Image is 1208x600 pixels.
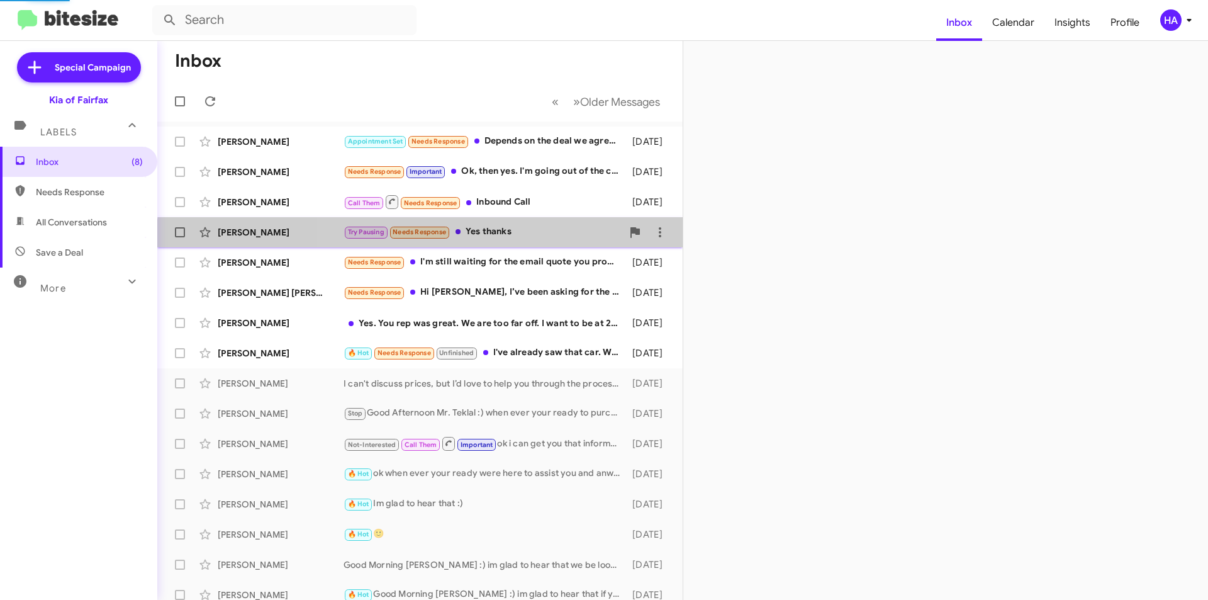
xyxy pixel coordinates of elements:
span: Needs Response [348,258,401,266]
div: Im glad to hear that :) [344,497,626,511]
span: Not-Interested [348,441,396,449]
div: [PERSON_NAME] [218,347,344,359]
div: Hi [PERSON_NAME], I’ve been asking for the out-the-door price for a week now. If you can’t provid... [344,285,626,300]
a: Calendar [982,4,1044,41]
button: HA [1149,9,1194,31]
div: [DATE] [626,438,673,450]
div: Good Morning [PERSON_NAME] :) im glad to hear that we be looking forward for your call :) and if ... [344,558,626,571]
div: [DATE] [626,377,673,390]
div: [PERSON_NAME] [218,528,344,541]
div: [DATE] [626,196,673,208]
span: 🔥 Hot [348,500,369,508]
div: [PERSON_NAME] [218,256,344,269]
div: Ok, then yes. I'm going out of the country til [DATE]. What is your availability on the 3rd? [344,164,626,179]
div: [DATE] [626,135,673,148]
div: [PERSON_NAME] [218,468,344,480]
span: « [552,94,559,110]
div: [DATE] [626,317,673,329]
div: [DATE] [626,498,673,511]
span: Inbox [36,156,143,168]
div: [PERSON_NAME] [218,196,344,208]
span: Special Campaign [55,61,131,74]
span: Needs Response [36,186,143,198]
input: Search [152,5,417,35]
div: [DATE] [626,558,673,571]
span: Needs Response [348,288,401,297]
span: Call Them [348,199,381,207]
span: 🔥 Hot [348,470,369,478]
div: Kia of Fairfax [49,94,108,106]
div: ok when ever your ready were here to assist you and anwser any question you may have as well for ... [344,467,626,481]
span: (8) [131,156,143,168]
div: [PERSON_NAME] [218,166,344,178]
h1: Inbox [175,51,221,71]
div: [PERSON_NAME] [PERSON_NAME] [218,286,344,299]
div: ok i can get you that information here shortly :) [344,436,626,451]
span: 🔥 Hot [348,349,369,357]
span: Save a Deal [36,246,83,259]
span: » [573,94,580,110]
a: Inbox [936,4,982,41]
div: I can't discuss prices, but I’d love to help you through the process. Would you like to book an a... [344,377,626,390]
span: Older Messages [580,95,660,109]
button: Next [566,89,668,115]
span: Needs Response [377,349,431,357]
span: Unfinished [439,349,474,357]
div: 🙂 [344,527,626,541]
span: Needs Response [348,167,401,176]
span: Important [461,441,493,449]
nav: Page navigation example [545,89,668,115]
span: Needs Response [404,199,457,207]
div: [DATE] [626,347,673,359]
div: [DATE] [626,468,673,480]
a: Profile [1100,4,1149,41]
span: Labels [40,127,77,138]
a: Special Campaign [17,52,141,82]
div: [DATE] [626,286,673,299]
div: Good Afternoon Mr. Teklal :) when ever your ready to purchase a vehilce we are here to help and h... [344,406,626,421]
div: [DATE] [626,407,673,420]
span: All Conversations [36,216,107,229]
div: [PERSON_NAME] [218,438,344,450]
span: 🔥 Hot [348,530,369,538]
div: Yes thanks [344,225,622,239]
div: I've already saw that car. What's the new offer? [344,346,626,360]
div: [PERSON_NAME] [218,558,344,571]
a: Insights [1044,4,1100,41]
div: [PERSON_NAME] [218,317,344,329]
span: 🔥 Hot [348,591,369,599]
span: More [40,283,66,294]
div: [PERSON_NAME] [218,377,344,390]
div: Yes. You rep was great. We are too far off. I want to be at 20 out the door and I think the best ... [344,317,626,329]
div: [PERSON_NAME] [218,407,344,420]
span: Appointment Set [348,137,403,145]
div: [DATE] [626,166,673,178]
div: [PERSON_NAME] [218,226,344,239]
div: Inbound Call [344,194,626,210]
span: Needs Response [411,137,465,145]
div: [DATE] [626,256,673,269]
span: Stop [348,409,363,417]
div: HA [1160,9,1182,31]
div: Depends on the deal we agree on. I test drove this car. [344,134,626,149]
span: Important [410,167,442,176]
div: [DATE] [626,528,673,541]
button: Previous [544,89,566,115]
div: [PERSON_NAME] [218,498,344,511]
div: [PERSON_NAME] [218,135,344,148]
span: Call Them [405,441,437,449]
span: Try Pausing [348,228,384,236]
span: Needs Response [393,228,446,236]
div: I'm still waiting for the email quote you promised [344,255,626,269]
